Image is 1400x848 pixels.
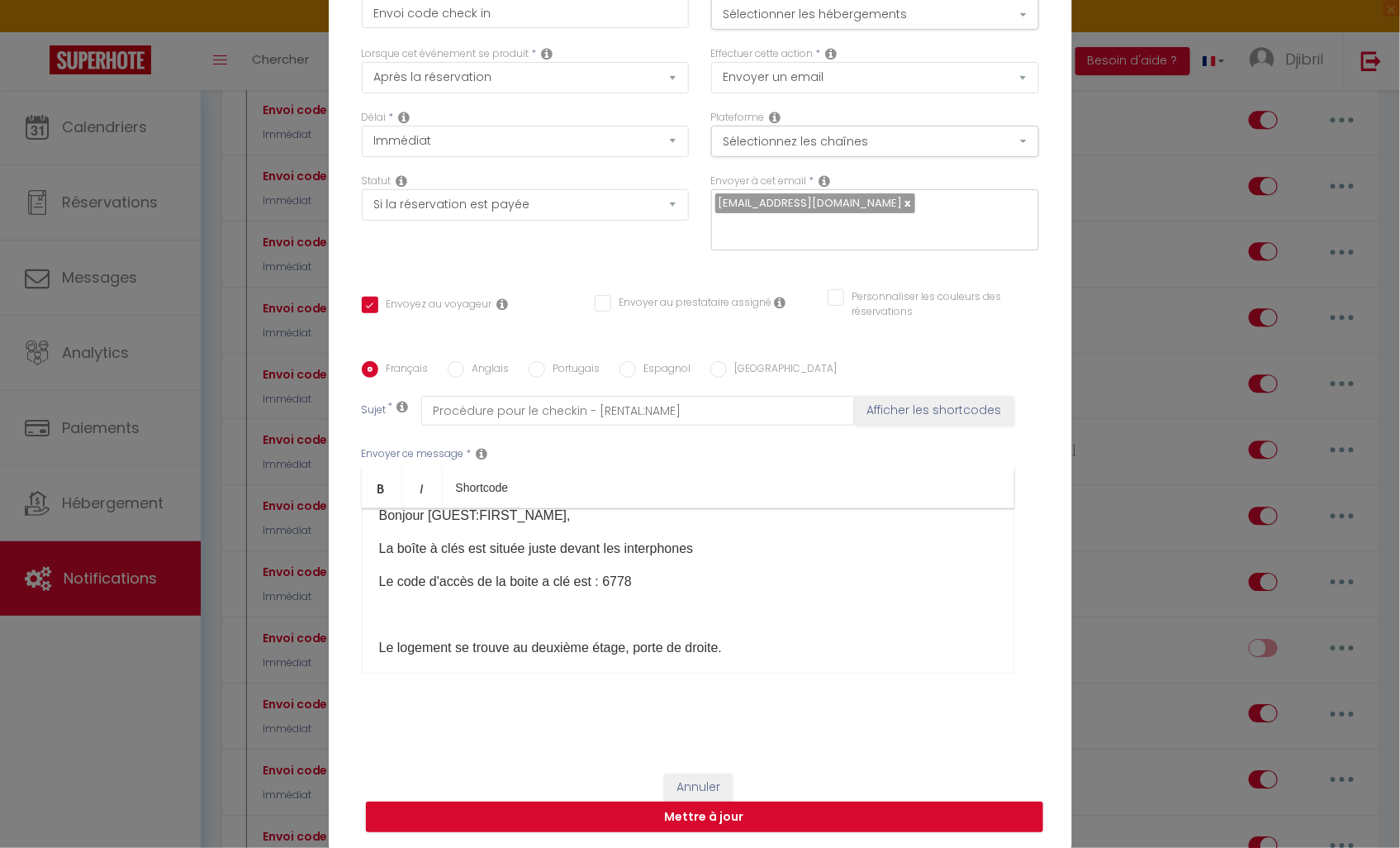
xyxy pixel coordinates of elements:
i: Envoyer au prestataire si il est assigné [775,296,786,309]
div: ​ [362,508,1014,674]
label: Français [378,361,429,379]
i: Subject [397,400,409,413]
span: [EMAIL_ADDRESS][DOMAIN_NAME] [719,195,903,211]
i: Message [477,447,488,460]
button: Sélectionnez les chaînes [711,126,1039,157]
a: Shortcode [443,468,522,507]
i: Action Type [826,47,838,60]
i: Action Time [399,111,411,124]
label: Délai [362,110,387,126]
label: Envoyer à cet email [711,174,807,189]
label: Portugais [545,361,600,379]
label: Espagnol [636,361,691,379]
label: Lorsque cet événement se produit [362,46,529,62]
label: Statut [362,174,392,189]
label: Effectuer cette action [711,46,814,62]
i: Action Channel [770,111,781,124]
p: Le code d'accès de la boite a clé est : 6778 [379,572,997,592]
p: Bonjour [GUEST:FIRST_NAME], [379,506,997,526]
i: Booking status [396,174,408,188]
button: Mettre à jour [366,802,1043,833]
p: Le logement se trouve au deuxième étage, porte de droite. [379,638,997,658]
label: Sujet [362,403,387,420]
a: Bold [362,468,402,507]
label: Envoyez au voyageur [378,297,492,315]
i: Envoyer au voyageur [497,298,509,311]
button: Afficher les shortcodes [855,396,1014,426]
label: [GEOGRAPHIC_DATA] [727,361,838,379]
a: Italic [402,468,443,507]
label: Anglais [464,361,510,379]
p: La boîte à clés est située juste devant les interphones [379,539,997,559]
button: Annuler [664,774,733,802]
i: Recipient [819,174,831,188]
i: Event Occur [542,47,553,60]
label: Envoyer ce message [362,446,464,462]
label: Plateforme [711,110,765,126]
